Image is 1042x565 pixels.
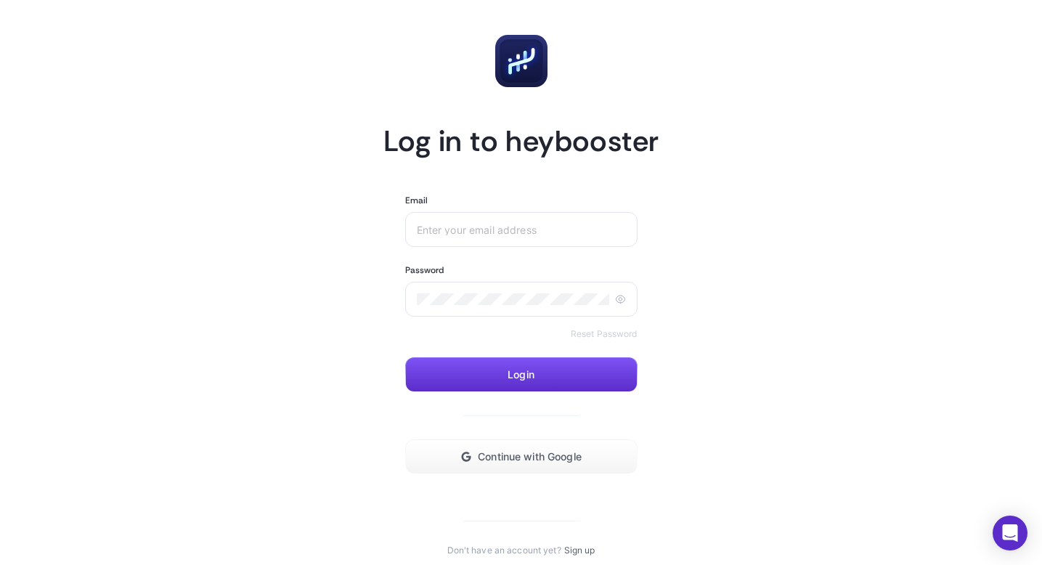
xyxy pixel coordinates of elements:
[383,122,659,160] h1: Log in to heybooster
[417,224,626,235] input: Enter your email address
[993,516,1027,550] div: Open Intercom Messenger
[405,357,638,392] button: Login
[405,439,638,474] button: Continue with Google
[564,545,595,556] a: Sign up
[478,451,582,463] span: Continue with Google
[447,545,561,556] span: Don't have an account yet?
[405,195,428,206] label: Email
[405,264,444,276] label: Password
[571,328,638,340] a: Reset Password
[508,369,534,381] span: Login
